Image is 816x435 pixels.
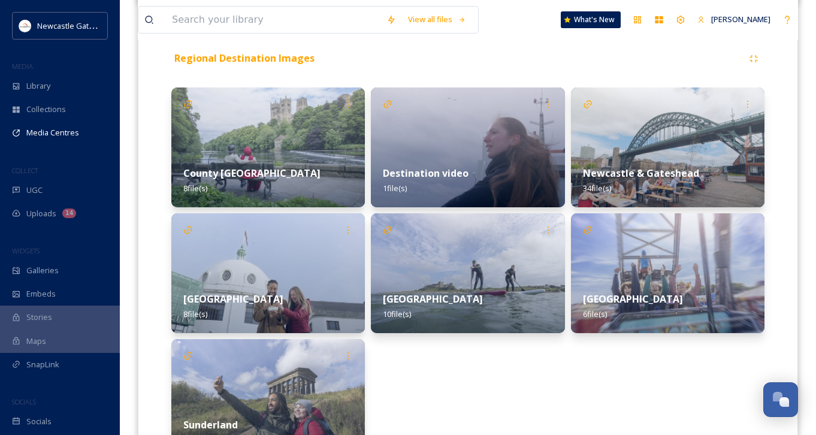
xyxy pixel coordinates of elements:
strong: [GEOGRAPHIC_DATA] [383,292,483,306]
input: Search your library [166,7,380,33]
a: View all files [402,8,472,31]
span: Embeds [26,288,56,300]
span: Galleries [26,265,59,276]
strong: Sunderland [183,418,238,431]
strong: Regional Destination Images [174,52,315,65]
span: Library [26,80,50,92]
span: 8 file(s) [183,183,207,194]
span: WIDGETS [12,246,40,255]
span: 10 file(s) [383,309,411,319]
img: 3227c317-50d5-4cba-8cdb-a269709aaf42.jpg [371,87,564,207]
span: [PERSON_NAME] [711,14,770,25]
a: [PERSON_NAME] [691,8,776,31]
a: What's New [561,11,621,28]
span: Stories [26,312,52,323]
span: COLLECT [12,166,38,175]
strong: [GEOGRAPHIC_DATA] [183,292,283,306]
span: 1 file(s) [383,183,407,194]
span: UGC [26,185,43,196]
strong: Destination video [383,167,469,180]
span: Collections [26,104,66,115]
span: Socials [26,416,52,427]
span: Media Centres [26,127,79,138]
strong: County [GEOGRAPHIC_DATA] [183,167,321,180]
img: e18e4224-a6a2-483d-abec-deaa72528c7a.jpg [571,213,764,333]
span: SnapLink [26,359,59,370]
div: 14 [62,209,76,218]
strong: [GEOGRAPHIC_DATA] [583,292,683,306]
span: 6 file(s) [583,309,607,319]
span: Newcastle Gateshead Initiative [37,20,147,31]
img: 4e22b9b8-361e-4db9-808b-1899d8ca9b30.jpg [171,213,365,333]
span: SOCIALS [12,397,36,406]
span: MEDIA [12,62,33,71]
span: Uploads [26,208,56,219]
button: Open Chat [763,382,798,417]
img: DqD9wEUd_400x400.jpg [19,20,31,32]
strong: Newcastle & Gateshead [583,167,699,180]
span: 8 file(s) [183,309,207,319]
span: Maps [26,336,46,347]
img: d8d5ffe0-aa30-41af-bd63-47621c4a8ec3.jpg [171,87,365,207]
img: 31ee139a-a198-4a65-aff9-cd11b731647f.jpg [371,213,564,333]
img: 8a14ef11-9e2a-4679-8877-94d9730b584c.jpg [571,87,764,207]
span: 34 file(s) [583,183,611,194]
